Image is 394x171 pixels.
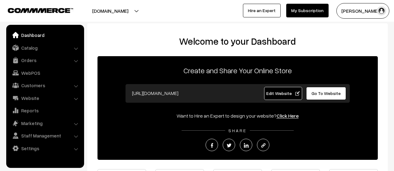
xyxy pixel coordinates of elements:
[277,113,299,119] a: Click Here
[266,91,300,96] span: Edit Website
[8,29,82,41] a: Dashboard
[8,80,82,91] a: Customers
[8,6,62,14] a: COMMMERCE
[8,55,82,66] a: Orders
[8,92,82,104] a: Website
[8,67,82,79] a: WebPOS
[97,65,378,76] p: Create and Share Your Online Store
[8,105,82,116] a: Reports
[306,87,346,100] a: Go To Website
[8,42,82,53] a: Catalog
[8,143,82,154] a: Settings
[377,6,386,16] img: user
[8,130,82,141] a: Staff Management
[8,118,82,129] a: Marketing
[70,3,150,19] button: [DOMAIN_NAME]
[336,3,389,19] button: [PERSON_NAME]
[225,128,250,133] span: SHARE
[243,4,281,17] a: Hire an Expert
[264,87,302,100] a: Edit Website
[8,8,73,13] img: COMMMERCE
[97,112,378,119] div: Want to Hire an Expert to design your website?
[93,36,382,47] h2: Welcome to your Dashboard
[286,4,329,17] a: My Subscription
[311,91,341,96] span: Go To Website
